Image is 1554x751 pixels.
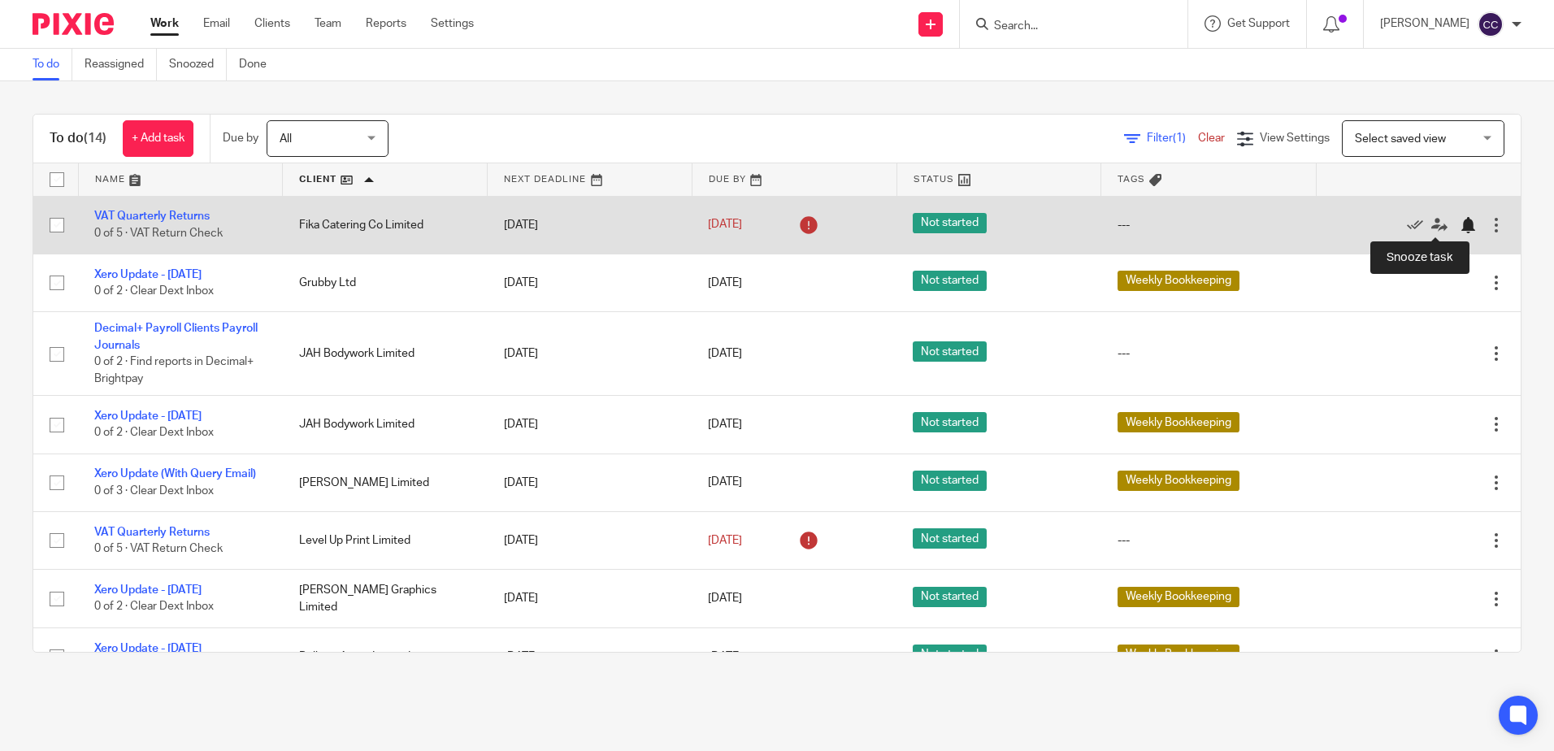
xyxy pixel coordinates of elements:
[223,130,258,146] p: Due by
[1407,217,1431,233] a: Mark as done
[488,627,692,685] td: [DATE]
[488,312,692,396] td: [DATE]
[913,271,987,291] span: Not started
[488,396,692,454] td: [DATE]
[150,15,179,32] a: Work
[169,49,227,80] a: Snoozed
[708,593,742,605] span: [DATE]
[239,49,279,80] a: Done
[1118,471,1239,491] span: Weekly Bookkeeping
[315,15,341,32] a: Team
[913,645,987,665] span: Not started
[94,211,210,222] a: VAT Quarterly Returns
[366,15,406,32] a: Reports
[94,269,202,280] a: Xero Update - [DATE]
[488,254,692,311] td: [DATE]
[254,15,290,32] a: Clients
[913,213,987,233] span: Not started
[94,228,223,239] span: 0 of 5 · VAT Return Check
[1118,412,1239,432] span: Weekly Bookkeeping
[488,511,692,569] td: [DATE]
[283,312,488,396] td: JAH Bodywork Limited
[1478,11,1504,37] img: svg%3E
[94,356,254,384] span: 0 of 2 · Find reports in Decimal+ Brightpay
[283,570,488,627] td: [PERSON_NAME] Graphics Limited
[488,570,692,627] td: [DATE]
[33,13,114,35] img: Pixie
[33,49,72,80] a: To do
[94,323,258,350] a: Decimal+ Payroll Clients Payroll Journals
[488,454,692,511] td: [DATE]
[708,535,742,546] span: [DATE]
[280,133,292,145] span: All
[1260,132,1330,144] span: View Settings
[94,643,202,654] a: Xero Update - [DATE]
[1118,345,1300,362] div: ---
[1147,132,1198,144] span: Filter
[913,587,987,607] span: Not started
[123,120,193,157] a: + Add task
[94,285,214,297] span: 0 of 2 · Clear Dext Inbox
[283,196,488,254] td: Fika Catering Co Limited
[1173,132,1186,144] span: (1)
[283,627,488,685] td: Pelham Autos Limited
[708,277,742,289] span: [DATE]
[708,419,742,430] span: [DATE]
[1118,217,1300,233] div: ---
[94,427,214,438] span: 0 of 2 · Clear Dext Inbox
[283,254,488,311] td: Grubby Ltd
[708,348,742,359] span: [DATE]
[1118,645,1239,665] span: Weekly Bookkeeping
[283,396,488,454] td: JAH Bodywork Limited
[203,15,230,32] a: Email
[1355,133,1446,145] span: Select saved view
[50,130,106,147] h1: To do
[913,528,987,549] span: Not started
[1118,271,1239,291] span: Weekly Bookkeeping
[283,454,488,511] td: [PERSON_NAME] Limited
[85,49,157,80] a: Reassigned
[94,527,210,538] a: VAT Quarterly Returns
[488,196,692,254] td: [DATE]
[913,341,987,362] span: Not started
[283,511,488,569] td: Level Up Print Limited
[431,15,474,32] a: Settings
[1380,15,1469,32] p: [PERSON_NAME]
[94,601,214,613] span: 0 of 2 · Clear Dext Inbox
[94,410,202,422] a: Xero Update - [DATE]
[94,468,256,480] a: Xero Update (With Query Email)
[1227,18,1290,29] span: Get Support
[708,651,742,662] span: [DATE]
[1118,175,1145,184] span: Tags
[708,477,742,488] span: [DATE]
[913,412,987,432] span: Not started
[84,132,106,145] span: (14)
[94,584,202,596] a: Xero Update - [DATE]
[94,543,223,554] span: 0 of 5 · VAT Return Check
[94,485,214,497] span: 0 of 3 · Clear Dext Inbox
[992,20,1139,34] input: Search
[1118,587,1239,607] span: Weekly Bookkeeping
[913,471,987,491] span: Not started
[1118,532,1300,549] div: ---
[1198,132,1225,144] a: Clear
[708,219,742,231] span: [DATE]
